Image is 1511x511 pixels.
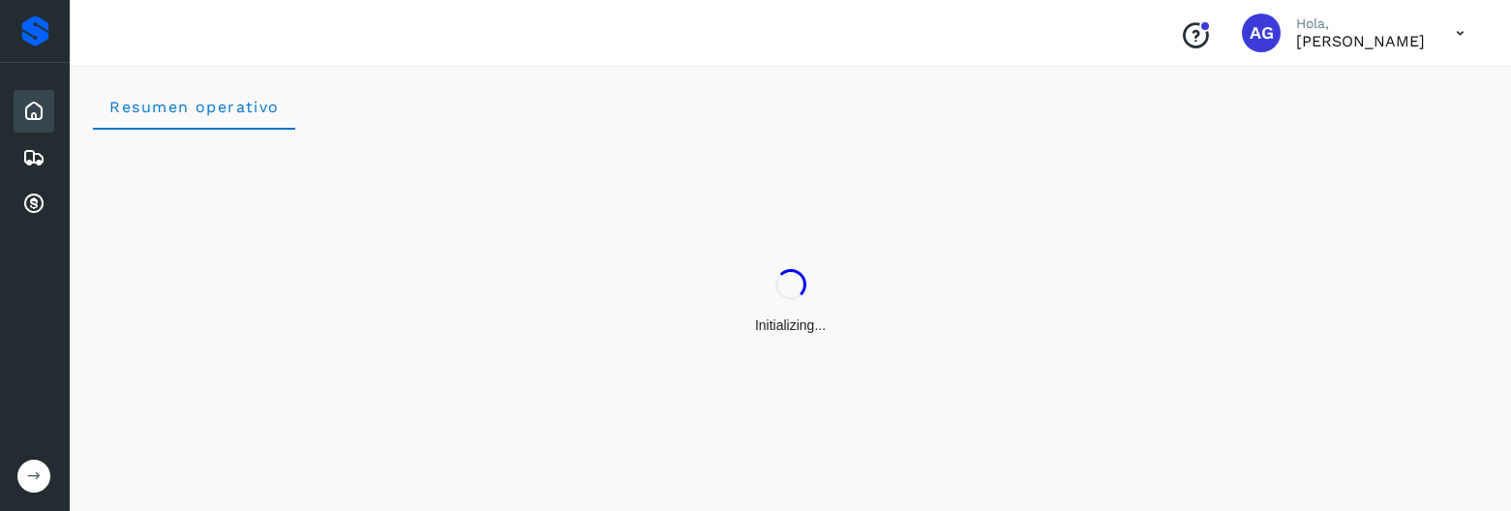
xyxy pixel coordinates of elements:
p: Hola, [1296,15,1425,32]
span: Resumen operativo [108,98,280,116]
p: ALVARO GUZMAN GUZMAN [1296,32,1425,50]
div: Inicio [14,90,54,133]
div: Cuentas por cobrar [14,183,54,225]
div: Embarques [14,136,54,179]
